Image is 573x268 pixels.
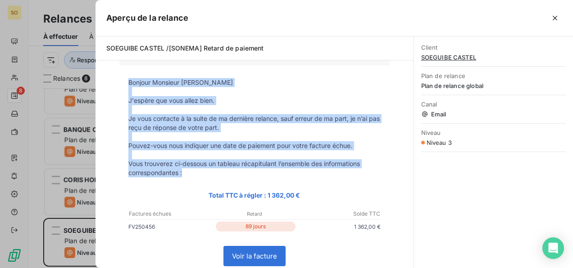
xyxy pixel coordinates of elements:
p: FV250456 [128,222,214,231]
span: Plan de relance global [421,82,566,89]
p: Vous trouverez ci-dessous un tableau récapitulant l’ensemble des informations correspondantes : [128,159,381,177]
p: Total TTC à régler : 1 362,00 € [128,190,381,200]
a: Voir la facture [224,246,285,266]
span: Plan de relance [421,72,566,79]
p: 1 362,00 € [297,222,381,231]
span: Canal [421,101,566,108]
p: J'espère que vous allez bien. [128,96,381,105]
span: Niveau [421,129,566,136]
p: Bonjour Monsieur [PERSON_NAME] [128,78,381,87]
span: Email [421,111,566,118]
p: 89 jours [216,222,296,231]
p: Factures échues [129,210,212,218]
span: Niveau 3 [427,139,452,146]
p: Pouvez-vous nous indiquer une date de paiement pour votre facture échue. [128,141,381,150]
span: Client [421,44,566,51]
p: Solde TTC [297,210,380,218]
div: Open Intercom Messenger [542,237,564,259]
p: Retard [213,210,296,218]
h5: Aperçu de la relance [106,12,188,24]
span: SOEGUIBE CASTEL [421,54,566,61]
p: Je vous contacte à la suite de ma dernière relance, sauf erreur de ma part, je n’ai pas reçu de r... [128,114,381,132]
span: SOEGUIBE CASTEL /[SONEMA] Retard de paiement [106,44,264,52]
